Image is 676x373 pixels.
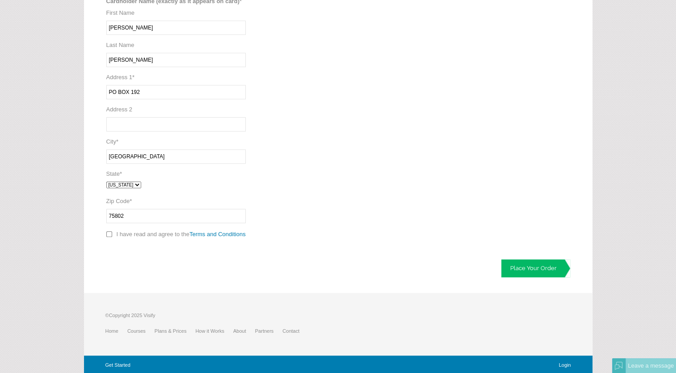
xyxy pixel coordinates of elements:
[105,362,130,368] a: Get Started
[105,311,309,324] p: ©
[109,313,155,318] span: Copyright 2025 Visify
[106,74,135,81] label: Address 1
[106,138,118,145] label: City
[106,9,135,16] label: First Name
[106,198,132,204] label: Zip Code
[106,170,122,177] label: State
[195,328,233,334] a: How it Works
[255,328,283,334] a: Partners
[117,231,248,237] label: I have read and agree to the
[105,328,127,334] a: Home
[615,362,623,370] img: Offline
[127,328,155,334] a: Courses
[233,328,255,334] a: About
[501,259,570,277] a: Place Your Order
[626,358,676,373] div: Leave a message
[189,231,246,237] a: Terms and Conditions
[559,362,571,368] a: Login
[282,328,308,334] a: Contact
[106,106,133,113] label: Address 2
[155,328,196,334] a: Plans & Prices
[106,42,134,48] label: Last Name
